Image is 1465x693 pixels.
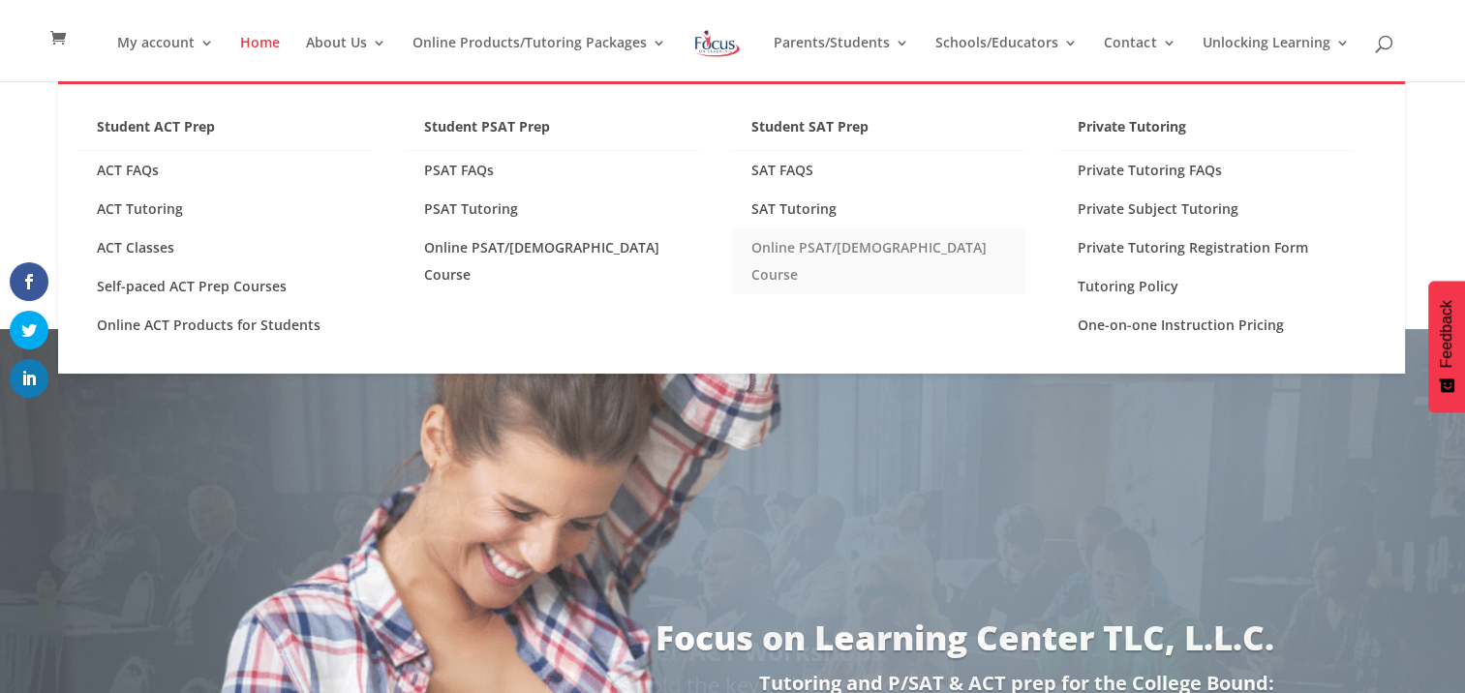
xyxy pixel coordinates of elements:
[117,36,214,81] a: My account
[732,228,1026,294] a: Online PSAT/[DEMOGRAPHIC_DATA] Course
[77,228,372,267] a: ACT Classes
[405,228,699,294] a: Online PSAT/[DEMOGRAPHIC_DATA] Course
[732,113,1026,151] a: Student SAT Prep
[1058,228,1353,267] a: Private Tutoring Registration Form
[692,26,743,61] img: Focus on Learning
[1058,151,1353,190] a: Private Tutoring FAQs
[405,113,699,151] a: Student PSAT Prep
[774,36,909,81] a: Parents/Students
[77,151,372,190] a: ACT FAQs
[935,36,1078,81] a: Schools/Educators
[732,151,1026,190] a: SAT FAQS
[1202,36,1349,81] a: Unlocking Learning
[412,36,666,81] a: Online Products/Tutoring Packages
[306,36,386,81] a: About Us
[1104,36,1175,81] a: Contact
[405,190,699,228] a: PSAT Tutoring
[77,190,372,228] a: ACT Tutoring
[240,36,280,81] a: Home
[1428,281,1465,412] button: Feedback - Show survey
[656,615,1274,660] a: Focus on Learning Center TLC, L.L.C.
[1058,113,1353,151] a: Private Tutoring
[1058,306,1353,345] a: One-on-one Instruction Pricing
[77,267,372,306] a: Self-paced ACT Prep Courses
[1058,190,1353,228] a: Private Subject Tutoring
[77,113,372,151] a: Student ACT Prep
[732,190,1026,228] a: SAT Tutoring
[405,151,699,190] a: PSAT FAQs
[77,306,372,345] a: Online ACT Products for Students
[1438,300,1455,368] span: Feedback
[1058,267,1353,306] a: Tutoring Policy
